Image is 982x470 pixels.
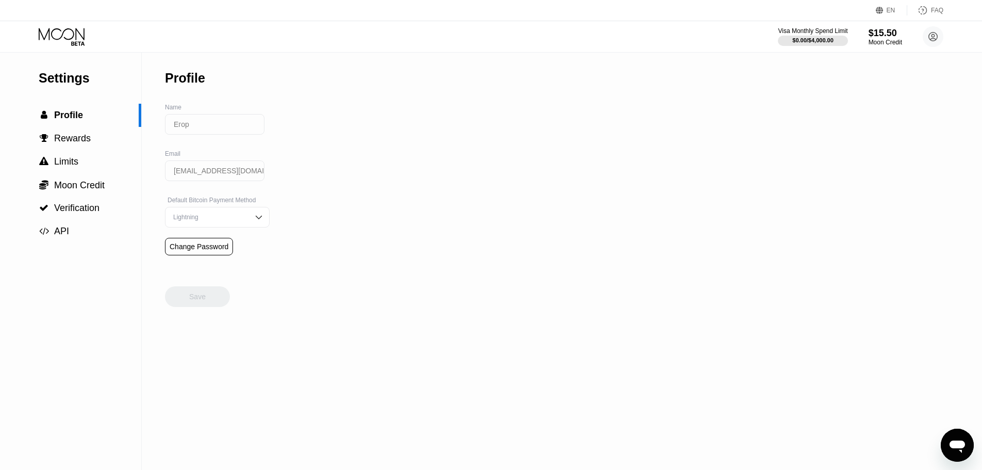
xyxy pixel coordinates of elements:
[39,157,48,166] span: 
[40,134,48,143] span: 
[869,28,902,39] div: $15.50
[876,5,907,15] div: EN
[887,7,895,14] div: EN
[39,180,49,190] div: 
[54,156,78,167] span: Limits
[39,71,141,86] div: Settings
[39,203,49,213] div: 
[869,39,902,46] div: Moon Credit
[39,157,49,166] div: 
[54,110,83,120] span: Profile
[54,226,69,236] span: API
[39,180,48,190] span: 
[39,203,48,213] span: 
[869,28,902,46] div: $15.50Moon Credit
[165,71,205,86] div: Profile
[170,242,228,251] div: Change Password
[39,134,49,143] div: 
[778,27,847,46] div: Visa Monthly Spend Limit$0.00/$4,000.00
[165,197,270,204] div: Default Bitcoin Payment Method
[165,104,270,111] div: Name
[778,27,847,35] div: Visa Monthly Spend Limit
[171,214,248,221] div: Lightning
[39,226,49,236] span: 
[165,238,233,255] div: Change Password
[165,150,270,157] div: Email
[54,203,99,213] span: Verification
[907,5,943,15] div: FAQ
[39,110,49,120] div: 
[941,429,974,462] iframe: Кнопка запуска окна обмена сообщениями
[931,7,943,14] div: FAQ
[41,110,47,120] span: 
[54,133,91,143] span: Rewards
[792,37,834,43] div: $0.00 / $4,000.00
[54,180,105,190] span: Moon Credit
